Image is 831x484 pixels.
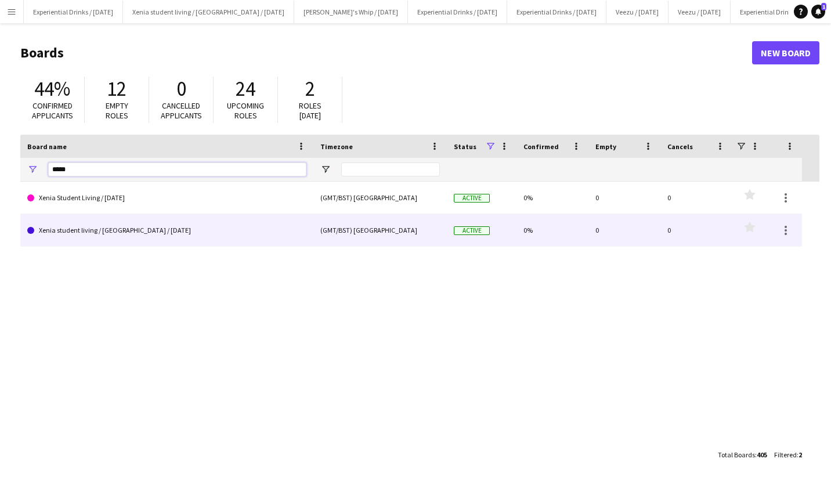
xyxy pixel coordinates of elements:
input: Timezone Filter Input [341,162,440,176]
button: Experiential Drinks / [DATE] [507,1,606,23]
a: Xenia student living / [GEOGRAPHIC_DATA] / [DATE] [27,214,306,247]
span: Timezone [320,142,353,151]
div: 0% [516,182,588,214]
button: Open Filter Menu [27,164,38,175]
div: : [718,443,767,466]
span: 24 [236,76,255,102]
button: Open Filter Menu [320,164,331,175]
span: 2 [799,450,802,459]
span: 405 [757,450,767,459]
span: Empty roles [106,100,128,121]
button: Experiential Drinks / [DATE] [731,1,830,23]
div: 0 [588,214,660,246]
span: Cancels [667,142,693,151]
span: Board name [27,142,67,151]
div: (GMT/BST) [GEOGRAPHIC_DATA] [313,182,447,214]
span: 1 [821,3,826,10]
div: 0 [660,182,732,214]
span: Roles [DATE] [299,100,321,121]
span: 2 [305,76,315,102]
button: [PERSON_NAME]'s Whip / [DATE] [294,1,408,23]
input: Board name Filter Input [48,162,306,176]
span: 44% [34,76,70,102]
button: Experiential Drinks / [DATE] [24,1,123,23]
h1: Boards [20,44,752,62]
span: Confirmed [523,142,559,151]
span: Empty [595,142,616,151]
div: : [774,443,802,466]
span: Cancelled applicants [161,100,202,121]
span: Total Boards [718,450,755,459]
div: 0 [588,182,660,214]
button: Xenia student living / [GEOGRAPHIC_DATA] / [DATE] [123,1,294,23]
a: Xenia Student Living / [DATE] [27,182,306,214]
button: Veezu / [DATE] [606,1,669,23]
a: New Board [752,41,819,64]
span: Active [454,226,490,235]
span: 12 [107,76,127,102]
span: Status [454,142,476,151]
div: 0% [516,214,588,246]
div: (GMT/BST) [GEOGRAPHIC_DATA] [313,214,447,246]
span: Upcoming roles [227,100,264,121]
span: 0 [176,76,186,102]
a: 1 [811,5,825,19]
span: Filtered [774,450,797,459]
div: 0 [660,214,732,246]
span: Active [454,194,490,203]
button: Veezu / [DATE] [669,1,731,23]
button: Experiential Drinks / [DATE] [408,1,507,23]
span: Confirmed applicants [32,100,73,121]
